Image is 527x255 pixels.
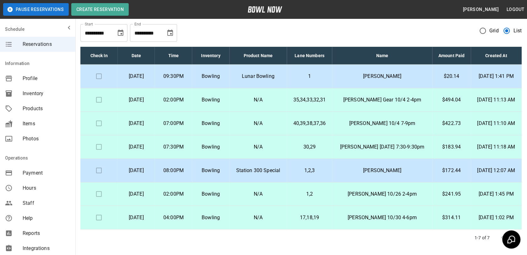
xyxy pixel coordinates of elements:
[123,167,150,174] p: [DATE]
[476,143,517,151] p: [DATE] 11:18 AM
[23,245,70,252] span: Integrations
[23,199,70,207] span: Staff
[23,214,70,222] span: Help
[292,73,327,80] p: 1
[123,143,150,151] p: [DATE]
[197,73,225,80] p: Bowling
[160,167,187,174] p: 08:00PM
[292,190,327,198] p: 1,2
[164,27,177,39] button: Choose date, selected date is Nov 1, 2025
[23,120,70,127] span: Items
[337,143,427,151] p: [PERSON_NAME] [DATE] 7:30-9:30pm
[292,167,327,174] p: 1,2,3
[337,167,427,174] p: [PERSON_NAME]
[160,143,187,151] p: 07:30PM
[337,96,427,104] p: [PERSON_NAME] Gear 10/4 2-4pm
[235,73,282,80] p: Lunar Bowling
[513,27,522,35] span: List
[160,120,187,127] p: 07:00PM
[123,214,150,221] p: [DATE]
[197,96,225,104] p: Bowling
[235,214,282,221] p: N/A
[197,167,225,174] p: Bowling
[437,96,466,104] p: $494.04
[114,27,127,39] button: Choose date, selected date is Oct 1, 2025
[337,120,427,127] p: [PERSON_NAME] 10/4 7-9pm
[23,75,70,82] span: Profile
[476,167,517,174] p: [DATE] 12:07 AM
[197,120,225,127] p: Bowling
[476,96,517,104] p: [DATE] 11:13 AM
[235,190,282,198] p: N/A
[118,47,155,65] th: Date
[160,190,187,198] p: 02:00PM
[437,167,466,174] p: $172.44
[235,96,282,104] p: N/A
[23,169,70,177] span: Payment
[432,47,471,65] th: Amount Paid
[160,96,187,104] p: 02:00PM
[287,47,332,65] th: Lane Numbers
[155,47,192,65] th: Time
[3,3,69,16] button: Pause Reservations
[476,73,517,80] p: [DATE] 1:41 PM
[337,190,427,198] p: [PERSON_NAME] 10/26 2-4pm
[292,214,327,221] p: 17,18,19
[337,73,427,80] p: [PERSON_NAME]
[23,105,70,112] span: Products
[460,4,502,15] button: [PERSON_NAME]
[248,6,282,13] img: logo
[80,47,118,65] th: Check In
[160,214,187,221] p: 04:00PM
[123,120,150,127] p: [DATE]
[437,120,466,127] p: $422.73
[123,190,150,198] p: [DATE]
[476,190,517,198] p: [DATE] 1:45 PM
[504,4,527,15] button: Logout
[160,73,187,80] p: 09:30PM
[23,90,70,97] span: Inventory
[197,214,225,221] p: Bowling
[476,120,517,127] p: [DATE] 11:10 AM
[235,143,282,151] p: N/A
[23,41,70,48] span: Reservations
[437,190,466,198] p: $241.95
[292,143,327,151] p: 30,29
[23,135,70,143] span: Photos
[471,47,522,65] th: Created At
[235,167,282,174] p: Station 300 Special
[437,73,466,80] p: $20.14
[197,143,225,151] p: Bowling
[23,230,70,237] span: Reports
[123,96,150,104] p: [DATE]
[437,143,466,151] p: $183.94
[292,120,327,127] p: 40,39,38,37,36
[192,47,230,65] th: Inventory
[235,120,282,127] p: N/A
[332,47,432,65] th: Name
[476,214,517,221] p: [DATE] 1:02 PM
[230,47,287,65] th: Product Name
[490,27,499,35] span: Grid
[71,3,129,16] button: Create Reservation
[197,190,225,198] p: Bowling
[475,235,490,241] p: 1-7 of 7
[337,214,427,221] p: [PERSON_NAME] 10/30 4-6pm
[123,73,150,80] p: [DATE]
[437,214,466,221] p: $314.11
[23,184,70,192] span: Hours
[292,96,327,104] p: 35,34,33,32,31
